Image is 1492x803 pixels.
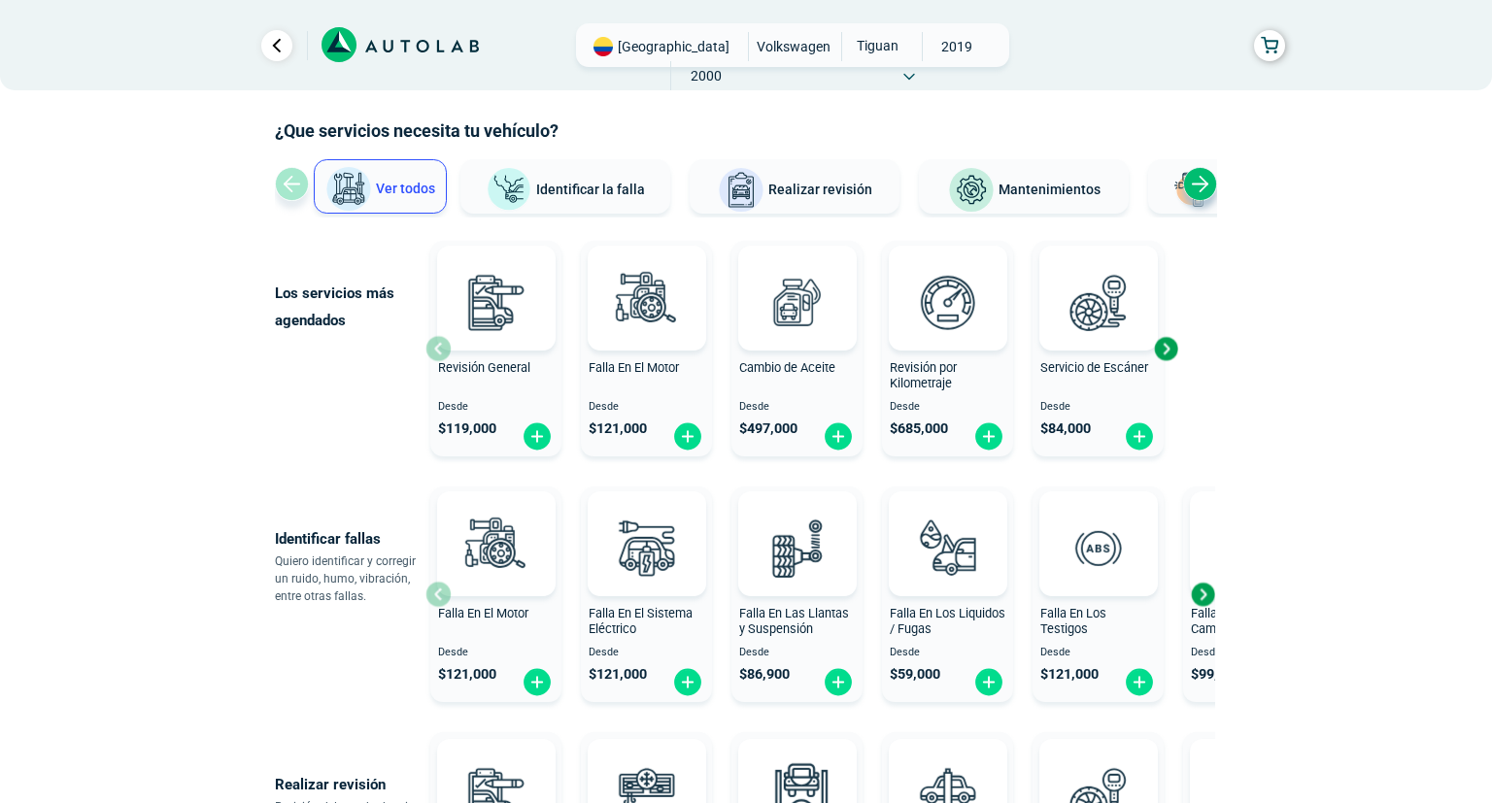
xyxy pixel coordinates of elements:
[430,241,561,456] button: Revisión General Desde $119,000
[438,401,554,414] span: Desde
[672,667,703,697] img: fi_plus-circle2.svg
[453,505,538,590] img: diagnostic_engine-v3.svg
[522,667,553,697] img: fi_plus-circle2.svg
[948,167,995,214] img: Mantenimientos
[438,606,528,620] span: Falla En El Motor
[823,421,854,452] img: fi_plus-circle2.svg
[919,495,977,553] img: AD0BCuuxAAAAAElFTkSuQmCC
[589,647,704,659] span: Desde
[890,666,940,683] span: $ 59,000
[438,647,554,659] span: Desde
[768,495,827,553] img: AD0BCuuxAAAAAElFTkSuQmCC
[1124,667,1155,697] img: fi_plus-circle2.svg
[438,420,496,437] span: $ 119,000
[467,495,526,553] img: AD0BCuuxAAAAAElFTkSuQmCC
[467,743,526,801] img: AD0BCuuxAAAAAElFTkSuQmCC
[314,159,447,214] button: Ver todos
[904,259,990,345] img: revision_por_kilometraje-v3.svg
[1033,241,1164,456] button: Servicio de Escáner Desde $84,000
[919,159,1129,214] button: Mantenimientos
[754,259,839,345] img: cambio_de_aceite-v3.svg
[671,61,740,90] span: 2000
[536,181,645,196] span: Identificar la falla
[890,401,1005,414] span: Desde
[842,32,911,59] span: TIGUAN
[757,32,831,61] span: VOLKSWAGEN
[275,552,425,605] p: Quiero identificar y corregir un ruido, humo, vibración, entre otras fallas.
[1069,743,1128,801] img: AD0BCuuxAAAAAElFTkSuQmCC
[325,166,372,213] img: Ver todos
[1055,259,1140,345] img: escaner-v3.svg
[1169,167,1215,214] img: Latonería y Pintura
[618,250,676,308] img: AD0BCuuxAAAAAElFTkSuQmCC
[486,167,532,213] img: Identificar la falla
[919,250,977,308] img: AD0BCuuxAAAAAElFTkSuQmCC
[739,360,835,375] span: Cambio de Aceite
[618,743,676,801] img: AD0BCuuxAAAAAElFTkSuQmCC
[618,495,676,553] img: AD0BCuuxAAAAAElFTkSuQmCC
[739,666,790,683] span: $ 86,900
[919,743,977,801] img: AD0BCuuxAAAAAElFTkSuQmCC
[754,505,839,590] img: diagnostic_suspension-v3.svg
[275,525,425,552] p: Identificar fallas
[1124,421,1155,452] img: fi_plus-circle2.svg
[1040,401,1156,414] span: Desde
[999,182,1101,197] span: Mantenimientos
[672,421,703,452] img: fi_plus-circle2.svg
[690,159,899,214] button: Realizar revisión
[1033,486,1164,702] button: Falla En Los Testigos Desde $121,000
[739,647,855,659] span: Desde
[1040,606,1106,637] span: Falla En Los Testigos
[275,771,425,798] p: Realizar revisión
[890,647,1005,659] span: Desde
[1151,334,1180,363] div: Next slide
[589,666,647,683] span: $ 121,000
[904,505,990,590] img: diagnostic_gota-de-sangre-v3.svg
[890,420,948,437] span: $ 685,000
[1183,167,1217,201] div: Next slide
[739,606,849,637] span: Falla En Las Llantas y Suspensión
[823,667,854,697] img: fi_plus-circle2.svg
[603,259,689,345] img: diagnostic_engine-v3.svg
[438,360,530,375] span: Revisión General
[973,667,1004,697] img: fi_plus-circle2.svg
[923,32,992,61] span: 2019
[589,401,704,414] span: Desde
[589,606,693,637] span: Falla En El Sistema Eléctrico
[467,250,526,308] img: AD0BCuuxAAAAAElFTkSuQmCC
[1183,486,1314,702] button: Falla En La Caja de Cambio Desde $99,000
[890,360,957,391] span: Revisión por Kilometraje
[973,421,1004,452] img: fi_plus-circle2.svg
[1055,505,1140,590] img: diagnostic_diagnostic_abs-v3.svg
[453,259,538,345] img: revision_general-v3.svg
[768,182,872,197] span: Realizar revisión
[376,181,435,196] span: Ver todos
[581,241,712,456] button: Falla En El Motor Desde $121,000
[768,743,827,801] img: AD0BCuuxAAAAAElFTkSuQmCC
[603,505,689,590] img: diagnostic_bombilla-v3.svg
[739,401,855,414] span: Desde
[1188,580,1217,609] div: Next slide
[1069,250,1128,308] img: AD0BCuuxAAAAAElFTkSuQmCC
[618,37,729,56] span: [GEOGRAPHIC_DATA]
[460,159,670,214] button: Identificar la falla
[882,486,1013,702] button: Falla En Los Liquidos / Fugas Desde $59,000
[1040,647,1156,659] span: Desde
[1191,647,1306,659] span: Desde
[731,486,863,702] button: Falla En Las Llantas y Suspensión Desde $86,900
[589,420,647,437] span: $ 121,000
[522,421,553,452] img: fi_plus-circle2.svg
[1191,606,1294,637] span: Falla En La Caja de Cambio
[768,250,827,308] img: AD0BCuuxAAAAAElFTkSuQmCC
[1191,666,1241,683] span: $ 99,000
[589,360,679,375] span: Falla En El Motor
[890,606,1005,637] span: Falla En Los Liquidos / Fugas
[593,37,613,56] img: Flag of COLOMBIA
[731,241,863,456] button: Cambio de Aceite Desde $497,000
[1040,360,1148,375] span: Servicio de Escáner
[1040,420,1091,437] span: $ 84,000
[438,666,496,683] span: $ 121,000
[882,241,1013,456] button: Revisión por Kilometraje Desde $685,000
[718,167,764,214] img: Realizar revisión
[739,420,797,437] span: $ 497,000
